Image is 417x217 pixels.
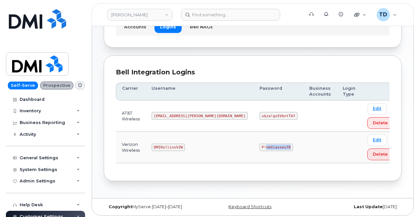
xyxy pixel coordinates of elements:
[367,134,387,146] a: Edit
[118,21,152,33] a: Accounts
[372,8,401,21] div: Tauriq Dixon
[154,21,182,33] a: Logins
[181,9,280,21] input: Find something...
[104,204,203,209] div: MyServe [DATE]–[DATE]
[254,83,303,101] th: Password
[116,101,146,132] td: AT&T Wireless
[373,120,388,126] span: Delete
[152,144,185,151] code: DMIRollinsVZW
[303,83,337,101] th: Business Accounts
[184,21,218,33] a: Bell NAGs
[367,148,393,160] button: Delete
[354,204,383,209] strong: Last Update
[260,112,298,120] code: u$za!gx5VbntTAf
[109,204,132,209] strong: Copyright
[373,151,388,157] span: Delete
[367,117,393,129] button: Delete
[379,11,387,19] span: TD
[116,83,146,101] th: Carrier
[228,204,271,209] a: Keyboard Shortcuts
[302,204,402,209] div: [DATE]
[107,9,172,21] a: Rollins
[116,68,390,77] div: Bell Integration Logins
[260,144,293,151] code: P!nkGlasses78
[367,103,387,115] a: Edit
[350,8,371,21] div: Quicklinks
[146,83,254,101] th: Username
[337,83,361,101] th: Login Type
[152,112,248,120] code: [EMAIL_ADDRESS][PERSON_NAME][DOMAIN_NAME]
[116,132,146,163] td: Verizon Wireless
